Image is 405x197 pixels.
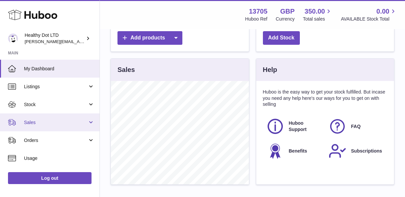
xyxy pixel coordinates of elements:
span: Subscriptions [351,148,382,154]
span: 350.00 [304,7,325,16]
span: Total sales [303,16,332,22]
span: Sales [24,119,88,126]
a: Log out [8,172,92,184]
a: Add products [117,31,182,45]
a: Benefits [266,142,322,160]
a: 350.00 Total sales [303,7,332,22]
a: Subscriptions [328,142,384,160]
span: My Dashboard [24,66,95,72]
span: Listings [24,84,88,90]
h3: Help [263,65,277,74]
span: Huboo Support [289,120,321,133]
span: 0.00 [376,7,389,16]
strong: GBP [280,7,295,16]
div: Currency [276,16,295,22]
span: Usage [24,155,95,162]
span: Benefits [289,148,307,154]
img: Dorothy@healthydot.com [8,33,18,43]
a: Huboo Support [266,117,322,135]
a: 0.00 AVAILABLE Stock Total [341,7,397,22]
strong: 13705 [249,7,268,16]
div: Healthy Dot LTD [25,32,85,45]
h3: Sales [117,65,135,74]
a: FAQ [328,117,384,135]
span: AVAILABLE Stock Total [341,16,397,22]
a: Add Stock [263,31,300,45]
div: Huboo Ref [245,16,268,22]
p: Huboo is the easy way to get your stock fulfilled. But incase you need any help here's our ways f... [263,89,388,108]
span: FAQ [351,123,361,130]
span: Stock [24,101,88,108]
span: [PERSON_NAME][EMAIL_ADDRESS][DOMAIN_NAME] [25,39,133,44]
span: Orders [24,137,88,144]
